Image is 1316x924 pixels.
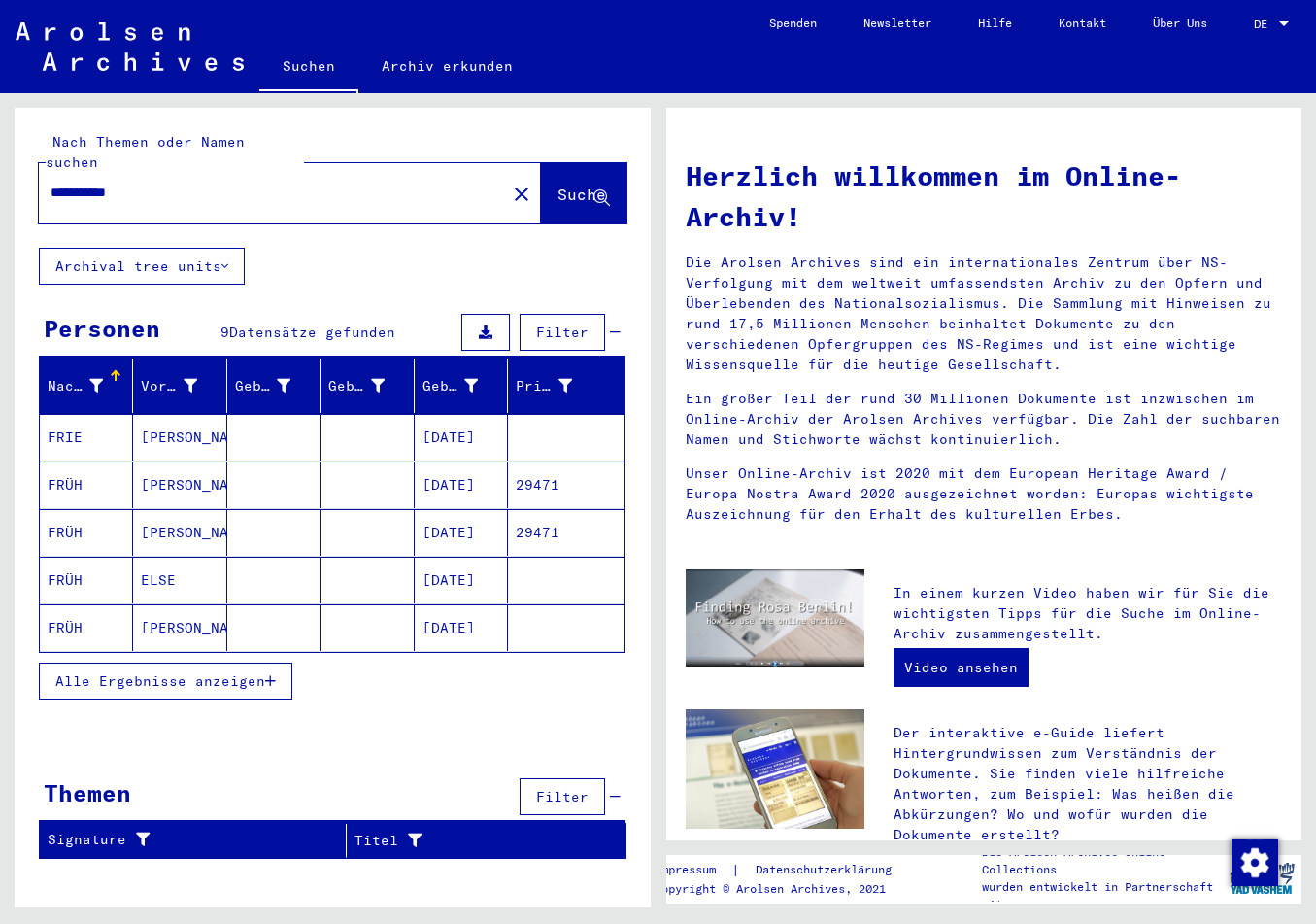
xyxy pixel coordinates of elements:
[133,462,226,508] mat-cell: [PERSON_NAME]
[415,557,508,603] mat-cell: [DATE]
[655,860,915,880] div: |
[982,843,1222,878] p: Die Arolsen Archives Online-Collections
[510,183,533,206] mat-icon: close
[1232,839,1278,886] img: Zustimmung ändern
[508,359,624,413] mat-header-cell: Prisoner #
[141,370,225,401] div: Vorname
[328,370,413,401] div: Geburt‏
[44,775,131,810] div: Themen
[894,648,1029,687] a: Video ansehen
[40,604,133,651] mat-cell: FRÜH
[982,878,1222,913] p: wurden entwickelt in Partnerschaft mit
[894,583,1282,644] p: In einem kurzen Video haben wir für Sie die wichtigsten Tipps für die Suche im Online-Archiv zusa...
[422,370,507,401] div: Geburtsdatum
[686,463,1283,525] p: Unser Online-Archiv ist 2020 mit dem European Heritage Award / Europa Nostra Award 2020 ausgezeic...
[655,860,731,880] a: Impressum
[220,324,229,341] span: 9
[415,604,508,651] mat-cell: [DATE]
[520,314,605,351] button: Filter
[894,723,1282,845] p: Der interaktive e-Guide liefert Hintergrundwissen zum Verständnis der Dokumente. Sie finden viele...
[229,324,395,341] span: Datensätze gefunden
[536,788,589,805] span: Filter
[516,376,571,396] div: Prisoner #
[686,155,1283,237] h1: Herzlich willkommen im Online-Archiv!
[655,880,915,898] p: Copyright © Arolsen Archives, 2021
[321,359,414,413] mat-header-cell: Geburt‏
[40,557,133,603] mat-cell: FRÜH
[536,324,589,341] span: Filter
[358,43,536,89] a: Archiv erkunden
[1226,854,1299,903] img: yv_logo.png
[354,831,577,851] div: Titel
[415,462,508,508] mat-cell: [DATE]
[133,557,226,603] mat-cell: ELSE
[508,509,624,556] mat-cell: 29471
[502,174,541,213] button: Clear
[686,569,865,667] img: video.jpg
[415,414,508,461] mat-cell: [DATE]
[415,359,508,413] mat-header-cell: Geburtsdatum
[39,663,292,700] button: Alle Ergebnisse anzeigen
[235,376,290,396] div: Geburtsname
[422,376,478,396] div: Geburtsdatum
[39,248,245,285] button: Archival tree units
[133,604,226,651] mat-cell: [PERSON_NAME]
[415,509,508,556] mat-cell: [DATE]
[328,376,384,396] div: Geburt‏
[48,825,346,856] div: Signature
[16,22,244,71] img: Arolsen_neg.svg
[46,133,245,171] mat-label: Nach Themen oder Namen suchen
[1231,838,1277,885] div: Zustimmung ändern
[55,672,265,690] span: Alle Ergebnisse anzeigen
[40,359,133,413] mat-header-cell: Nachname
[40,414,133,461] mat-cell: FRIE
[40,509,133,556] mat-cell: FRÜH
[740,860,915,880] a: Datenschutzerklärung
[686,709,865,829] img: eguide.jpg
[48,830,321,850] div: Signature
[516,370,600,401] div: Prisoner #
[235,370,320,401] div: Geburtsname
[508,462,624,508] mat-cell: 29471
[686,253,1283,375] p: Die Arolsen Archives sind ein internationales Zentrum über NS-Verfolgung mit dem weltweit umfasse...
[44,311,160,346] div: Personen
[557,185,606,204] span: Suche
[541,163,626,223] button: Suche
[227,359,321,413] mat-header-cell: Geburtsname
[40,462,133,508] mat-cell: FRÜH
[141,376,196,396] div: Vorname
[354,825,601,856] div: Titel
[259,43,358,93] a: Suchen
[48,376,103,396] div: Nachname
[520,778,605,815] button: Filter
[48,370,132,401] div: Nachname
[133,509,226,556] mat-cell: [PERSON_NAME]
[686,389,1283,450] p: Ein großer Teil der rund 30 Millionen Dokumente ist inzwischen im Online-Archiv der Arolsen Archi...
[1254,17,1275,31] span: DE
[133,414,226,461] mat-cell: [PERSON_NAME]
[133,359,226,413] mat-header-cell: Vorname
